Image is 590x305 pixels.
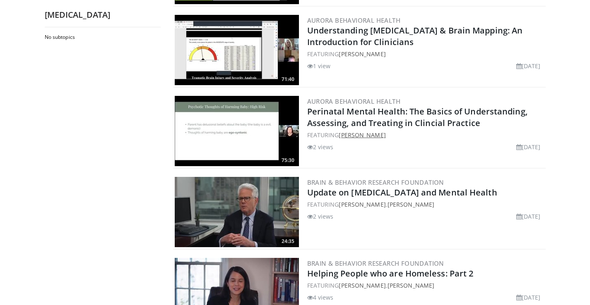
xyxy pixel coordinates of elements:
li: [DATE] [516,212,541,221]
span: 24:35 [279,238,297,245]
li: 2 views [307,212,334,221]
span: 71:40 [279,76,297,83]
img: 80fbb207-a198-4e77-9177-9f00ef7c3910.300x170_q85_crop-smart_upscale.jpg [175,96,299,166]
a: Helping People who are Homeless: Part 2 [307,268,474,279]
a: [PERSON_NAME] [339,131,385,139]
a: Update on [MEDICAL_DATA] and Mental Health [307,187,497,198]
a: 71:40 [175,15,299,85]
li: [DATE] [516,62,541,70]
li: 1 view [307,62,331,70]
a: 24:35 [175,177,299,247]
a: 75:30 [175,96,299,166]
div: FEATURING , [307,281,544,290]
li: 2 views [307,143,334,151]
h2: No subtopics [45,34,159,41]
a: [PERSON_NAME] [339,281,385,289]
img: 57689279-f2a2-4683-8c7f-497b72ab81d3.300x170_q85_crop-smart_upscale.jpg [175,15,299,85]
img: d3db6f23-4605-491b-a218-4e7d5b0dfe97.300x170_q85_crop-smart_upscale.jpg [175,177,299,247]
div: FEATURING [307,131,544,139]
a: [PERSON_NAME] [388,281,434,289]
a: Brain & Behavior Research Foundation [307,259,444,267]
li: 4 views [307,293,334,302]
a: Perinatal Mental Health: The Basics of Understanding, Assessing, and Treating in Clincial Practice [307,106,527,129]
a: Brain & Behavior Research Foundation [307,178,444,186]
div: FEATURING , [307,200,544,209]
a: [PERSON_NAME] [388,200,434,208]
li: [DATE] [516,293,541,302]
a: Understanding [MEDICAL_DATA] & Brain Mapping: An Introduction for Clinicians [307,25,523,48]
div: FEATURING [307,50,544,58]
a: Aurora Behavioral Health [307,97,401,105]
li: [DATE] [516,143,541,151]
span: 75:30 [279,157,297,164]
a: [PERSON_NAME] [339,200,385,208]
a: Aurora Behavioral Health [307,16,401,24]
a: [PERSON_NAME] [339,50,385,58]
h2: [MEDICAL_DATA] [45,10,161,20]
